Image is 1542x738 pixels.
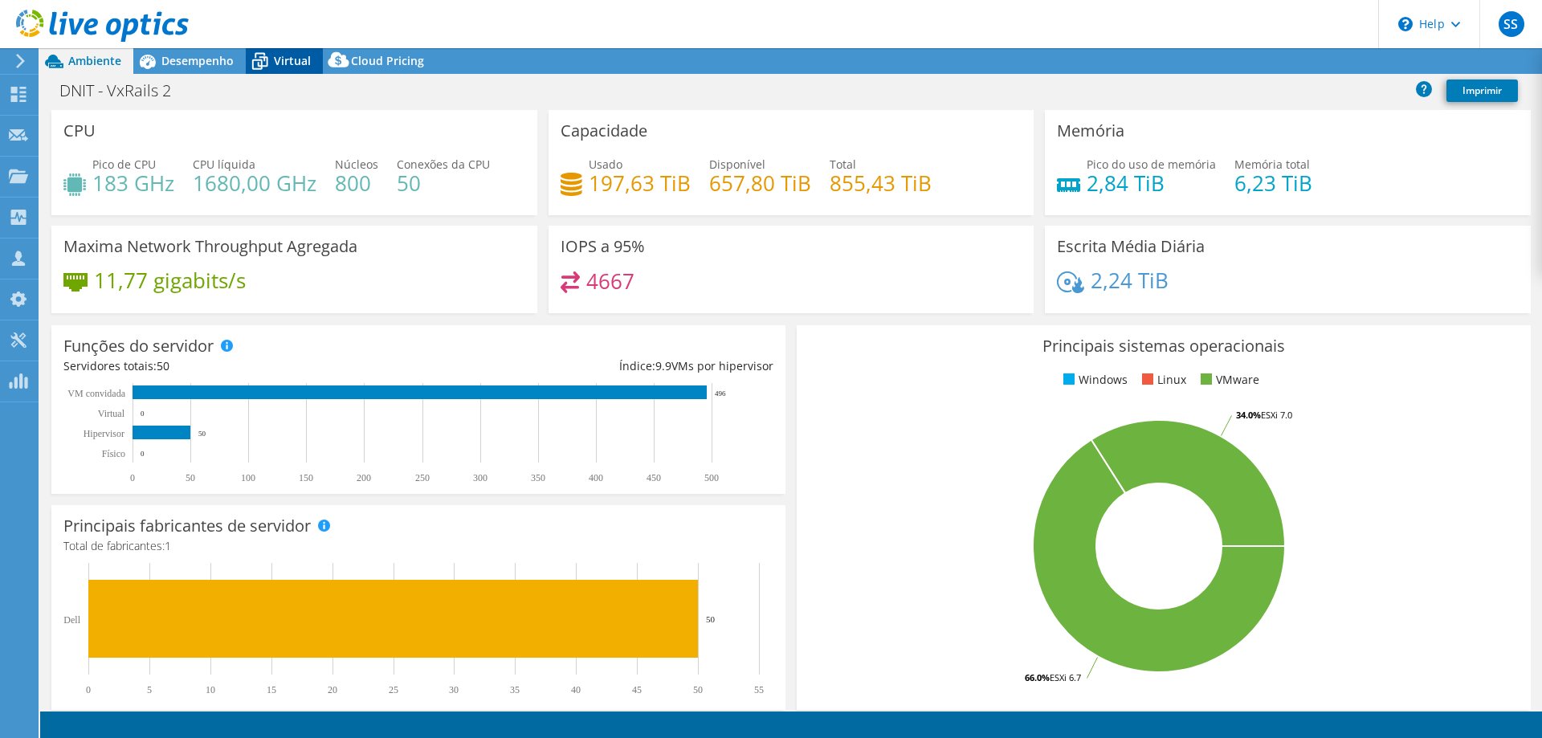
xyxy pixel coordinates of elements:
[157,358,169,373] span: 50
[351,53,424,68] span: Cloud Pricing
[63,537,773,555] h4: Total de fabricantes:
[141,410,145,418] text: 0
[709,174,811,192] h4: 657,80 TiB
[561,122,647,140] h3: Capacidade
[809,337,1519,355] h3: Principais sistemas operacionais
[473,472,487,483] text: 300
[704,472,719,483] text: 500
[1138,371,1186,389] li: Linux
[632,684,642,695] text: 45
[1234,157,1310,172] span: Memória total
[589,472,603,483] text: 400
[415,472,430,483] text: 250
[1398,17,1413,31] svg: \n
[102,448,125,459] tspan: Físico
[63,357,418,375] div: Servidores totais:
[335,157,378,172] span: Núcleos
[206,684,215,695] text: 10
[709,157,765,172] span: Disponível
[397,174,490,192] h4: 50
[328,684,337,695] text: 20
[68,53,121,68] span: Ambiente
[92,157,156,172] span: Pico de CPU
[655,358,671,373] span: 9.9
[1261,409,1292,421] tspan: ESXi 7.0
[84,428,124,439] text: Hipervisor
[335,174,378,192] h4: 800
[754,684,764,695] text: 55
[299,472,313,483] text: 150
[1234,174,1312,192] h4: 6,23 TiB
[130,472,135,483] text: 0
[586,272,634,290] h4: 4667
[198,430,206,438] text: 50
[1057,238,1205,255] h3: Escrita Média Diária
[589,174,691,192] h4: 197,63 TiB
[1025,671,1050,683] tspan: 66.0%
[63,238,357,255] h3: Maxima Network Throughput Agregada
[63,614,80,626] text: Dell
[193,157,255,172] span: CPU líquida
[1499,11,1524,37] span: SS
[830,174,932,192] h4: 855,43 TiB
[94,271,246,289] h4: 11,77 gigabits/s
[63,517,311,535] h3: Principais fabricantes de servidor
[389,684,398,695] text: 25
[92,174,174,192] h4: 183 GHz
[397,157,490,172] span: Conexões da CPU
[1236,409,1261,421] tspan: 34.0%
[561,238,645,255] h3: IOPS a 95%
[830,157,856,172] span: Total
[1446,80,1518,102] a: Imprimir
[1050,671,1081,683] tspan: ESXi 6.7
[267,684,276,695] text: 15
[693,684,703,695] text: 50
[193,174,316,192] h4: 1680,00 GHz
[165,538,171,553] span: 1
[1057,122,1124,140] h3: Memória
[147,684,152,695] text: 5
[186,472,195,483] text: 50
[1087,157,1216,172] span: Pico do uso de memória
[571,684,581,695] text: 40
[161,53,234,68] span: Desempenho
[449,684,459,695] text: 30
[1059,371,1128,389] li: Windows
[98,408,125,419] text: Virtual
[52,82,196,100] h1: DNIT - VxRails 2
[647,472,661,483] text: 450
[1197,371,1259,389] li: VMware
[241,472,255,483] text: 100
[531,472,545,483] text: 350
[589,157,622,172] span: Usado
[67,388,125,399] text: VM convidada
[706,614,716,624] text: 50
[418,357,773,375] div: Índice: VMs por hipervisor
[63,122,96,140] h3: CPU
[274,53,311,68] span: Virtual
[141,450,145,458] text: 0
[357,472,371,483] text: 200
[63,337,214,355] h3: Funções do servidor
[1091,271,1169,289] h4: 2,24 TiB
[715,389,726,398] text: 496
[1087,174,1216,192] h4: 2,84 TiB
[86,684,91,695] text: 0
[510,684,520,695] text: 35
